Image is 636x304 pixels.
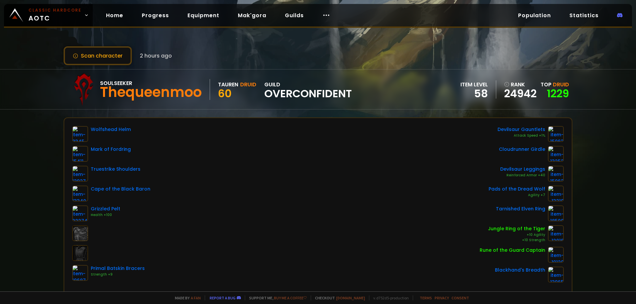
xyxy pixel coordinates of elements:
[420,295,432,300] a: Terms
[210,295,236,300] a: Report a bug
[100,87,202,97] div: Thequeenmoo
[72,166,88,182] img: item-12927
[218,80,238,89] div: Tauren
[548,247,564,263] img: item-19120
[548,205,564,221] img: item-18500
[4,4,93,26] a: Classic HardcoreAOTC
[548,146,564,162] img: item-13252
[451,295,469,300] a: Consent
[28,7,81,13] small: Classic Hardcore
[91,146,131,153] div: Mark of Fordring
[504,89,537,99] a: 24942
[182,9,225,22] a: Equipment
[499,146,545,153] div: Cloudrunner Girdle
[460,80,488,89] div: item level
[495,267,545,274] div: Blackhand's Breadth
[336,295,365,300] a: [DOMAIN_NAME]
[548,267,564,282] img: item-13965
[191,295,201,300] a: a fan
[496,205,545,212] div: Tarnished Elven Ring
[91,272,145,277] div: Strength +9
[460,89,488,99] div: 58
[548,225,564,241] img: item-12016
[498,133,545,138] div: Attack Speed +1%
[100,79,202,87] div: Soulseeker
[489,193,545,198] div: Agility +7
[264,89,352,99] span: Overconfident
[500,166,545,173] div: Devilsaur Leggings
[553,81,569,88] span: Druid
[171,295,201,300] span: Made by
[264,80,352,99] div: guild
[136,9,174,22] a: Progress
[548,126,564,142] img: item-15063
[280,9,309,22] a: Guilds
[498,126,545,133] div: Devilsaur Gauntlets
[28,7,81,23] span: AOTC
[488,225,545,232] div: Jungle Ring of the Tiger
[547,86,569,101] a: 1229
[91,186,150,193] div: Cape of the Black Baron
[218,86,232,101] span: 60
[489,186,545,193] div: Pads of the Dread Wolf
[548,166,564,182] img: item-15062
[72,186,88,201] img: item-13340
[311,295,365,300] span: Checkout
[233,9,272,22] a: Mak'gora
[488,232,545,238] div: +10 Agility
[91,166,140,173] div: Truestrike Shoulders
[435,295,449,300] a: Privacy
[240,80,256,89] div: Druid
[72,205,88,221] img: item-22274
[480,247,545,254] div: Rune of the Guard Captain
[72,126,88,142] img: item-8345
[72,146,88,162] img: item-15411
[513,9,556,22] a: Population
[91,126,131,133] div: Wolfshead Helm
[91,265,145,272] div: Primal Batskin Bracers
[91,212,120,218] div: Health +100
[488,238,545,243] div: +10 Strength
[101,9,129,22] a: Home
[245,295,307,300] span: Support me,
[548,186,564,201] img: item-13210
[500,173,545,178] div: Reinforced Armor +40
[369,295,409,300] span: v. d752d5 - production
[541,80,569,89] div: Top
[64,46,132,65] button: Scan character
[72,265,88,281] img: item-19687
[91,205,120,212] div: Grizzled Pelt
[140,52,172,60] span: 2 hours ago
[564,9,604,22] a: Statistics
[274,295,307,300] a: Buy me a coffee
[504,80,537,89] div: rank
